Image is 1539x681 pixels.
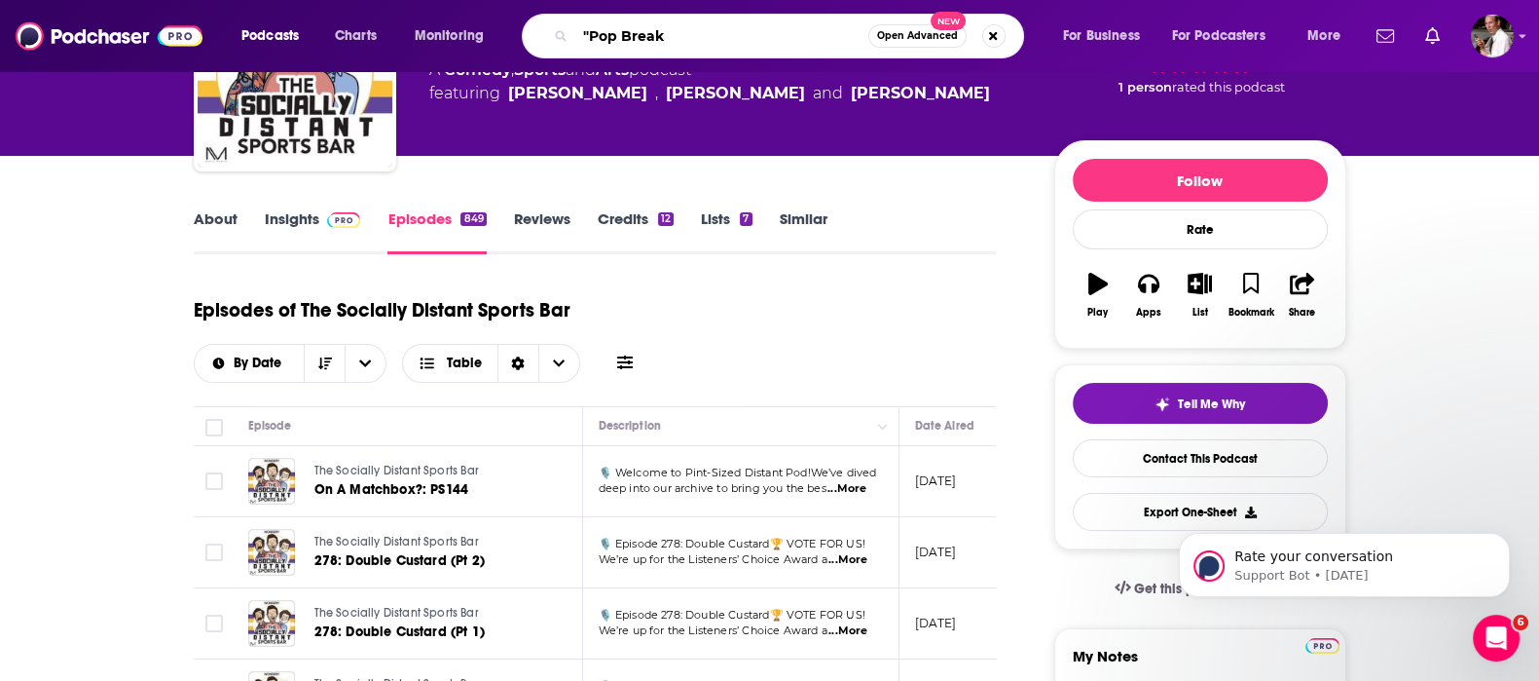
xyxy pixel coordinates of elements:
a: The Socially Distant Sports Bar [314,605,546,623]
a: Charts [322,20,388,52]
button: open menu [1294,20,1365,52]
span: 6 [1513,615,1528,630]
span: Toggle select row [205,473,223,490]
a: On A Matchbox?: PS144 [314,480,546,500]
a: InsightsPodchaser Pro [265,209,361,254]
div: Share [1289,307,1315,319]
div: Episode [248,414,292,437]
div: Sort Direction [497,345,538,382]
p: [DATE] [915,615,957,631]
div: Description [599,414,661,437]
button: open menu [1049,20,1164,52]
a: Reviews [514,209,570,254]
span: 278: Double Custard (Pt 2) [314,552,485,569]
span: Charts [335,22,377,50]
span: Toggle select row [205,544,223,561]
span: Toggle select row [205,615,223,632]
span: For Podcasters [1172,22,1265,50]
span: The Socially Distant Sports Bar [314,535,479,549]
div: 849 [460,212,486,226]
span: ...More [828,624,867,639]
button: open menu [345,345,385,382]
span: ...More [828,552,867,568]
button: Play [1073,260,1123,330]
img: User Profile [1471,15,1514,57]
div: Play [1087,307,1108,319]
div: Rate [1073,209,1328,249]
button: open menu [195,357,305,370]
span: rated this podcast [1172,80,1285,95]
button: List [1174,260,1225,330]
a: Elis James [666,82,805,105]
label: My Notes [1073,647,1328,681]
img: Podchaser Pro [1305,638,1339,654]
a: Mike Bubbins [851,82,990,105]
span: We’re up for the Listeners’ Choice Award a [599,552,827,566]
a: Get this podcast via API [1099,565,1301,613]
div: List [1192,307,1208,319]
a: 278: Double Custard (Pt 2) [314,551,546,571]
span: For Business [1063,22,1140,50]
input: Search podcasts, credits, & more... [575,20,868,52]
span: Tell Me Why [1178,397,1245,412]
span: , [655,82,658,105]
h2: Choose List sort [194,344,387,383]
span: Podcasts [241,22,299,50]
a: Show notifications dropdown [1369,19,1402,53]
a: The Socially Distant Sports Bar [314,463,546,480]
a: About [194,209,238,254]
button: Column Actions [871,415,895,438]
span: On A Matchbox?: PS144 [314,481,469,498]
div: Apps [1136,307,1161,319]
span: 🎙️ Welcome to Pint-Sized Distant Pod!We’ve dived [599,466,877,479]
iframe: Intercom notifications message [1150,492,1539,628]
button: open menu [401,20,509,52]
button: Show profile menu [1471,15,1514,57]
a: Contact This Podcast [1073,439,1328,477]
a: Episodes849 [387,209,486,254]
p: [DATE] [915,544,957,560]
a: Steff Garrero [508,82,647,105]
button: open menu [228,20,324,52]
span: Monitoring [415,22,484,50]
div: 12 [658,212,674,226]
img: Podchaser - Follow, Share and Rate Podcasts [16,18,202,55]
a: Credits12 [598,209,674,254]
a: Pro website [1305,635,1339,654]
span: and [813,82,843,105]
div: Search podcasts, credits, & more... [540,14,1043,58]
div: A podcast [429,58,990,105]
a: Show notifications dropdown [1417,19,1447,53]
img: tell me why sparkle [1154,397,1170,412]
span: More [1307,22,1340,50]
button: Open AdvancedNew [868,24,967,48]
span: 1 person [1118,80,1172,95]
div: Date Aired [915,414,974,437]
span: Get this podcast via API [1134,581,1285,597]
div: 7 [740,212,751,226]
a: The Socially Distant Sports Bar [314,534,546,551]
div: Bookmark [1228,307,1273,319]
span: Logged in as Quarto [1471,15,1514,57]
span: New [931,12,966,30]
iframe: Intercom live chat [1473,615,1520,662]
button: Bookmark [1226,260,1276,330]
a: 278: Double Custard (Pt 1) [314,623,546,642]
span: Open Advanced [877,31,958,41]
p: [DATE] [915,473,957,489]
span: We’re up for the Listeners’ Choice Award a [599,624,827,637]
button: Share [1276,260,1327,330]
span: The Socially Distant Sports Bar [314,606,479,620]
span: ...More [827,481,866,497]
a: Similar [780,209,827,254]
span: 🎙️ Episode 278: Double Custard🏆 VOTE FOR US! [599,537,865,550]
button: Sort Direction [304,345,345,382]
span: Table [447,357,482,370]
button: Choose View [402,344,580,383]
button: tell me why sparkleTell Me Why [1073,383,1328,424]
